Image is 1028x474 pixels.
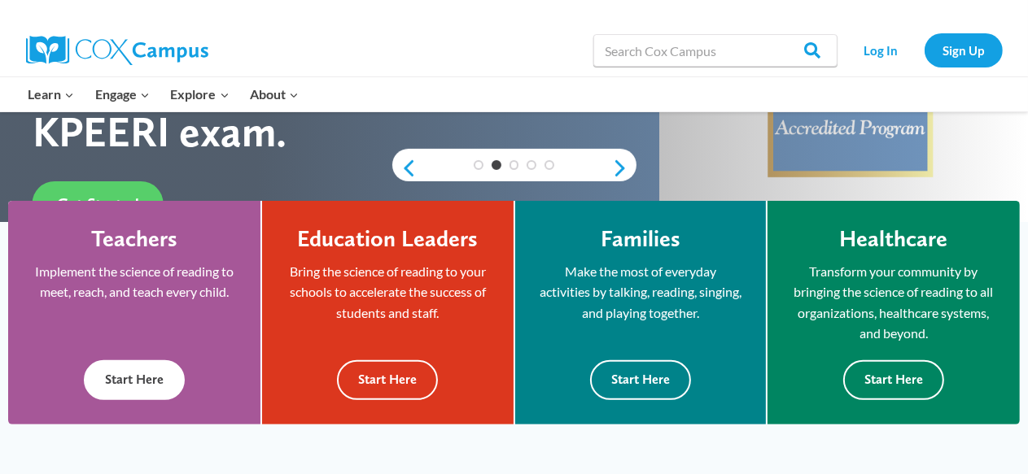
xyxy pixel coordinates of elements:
[492,160,501,170] a: 2
[26,36,208,65] img: Cox Campus
[925,33,1003,67] a: Sign Up
[545,160,554,170] a: 5
[510,160,519,170] a: 3
[57,194,139,214] span: Get Started
[337,360,438,400] button: Start Here
[527,160,536,170] a: 4
[612,159,636,178] a: next
[846,33,916,67] a: Log In
[840,225,948,253] h4: Healthcare
[18,77,309,111] nav: Primary Navigation
[792,261,995,344] p: Transform your community by bringing the science of reading to all organizations, healthcare syst...
[160,77,240,111] button: Child menu of Explore
[392,152,636,185] div: content slider buttons
[590,360,691,400] button: Start Here
[239,77,309,111] button: Child menu of About
[84,360,185,400] button: Start Here
[474,160,483,170] a: 1
[33,181,164,226] a: Get Started
[540,261,742,324] p: Make the most of everyday activities by talking, reading, singing, and playing together.
[601,225,680,253] h4: Families
[18,77,85,111] button: Child menu of Learn
[392,159,417,178] a: previous
[593,34,838,67] input: Search Cox Campus
[91,225,177,253] h4: Teachers
[287,261,489,324] p: Bring the science of reading to your schools to accelerate the success of students and staff.
[297,225,478,253] h4: Education Leaders
[8,201,260,424] a: Teachers Implement the science of reading to meet, reach, and teach every child. Start Here
[843,360,944,400] button: Start Here
[85,77,160,111] button: Child menu of Engage
[846,33,1003,67] nav: Secondary Navigation
[768,201,1020,424] a: Healthcare Transform your community by bringing the science of reading to all organizations, heal...
[515,201,767,424] a: Families Make the most of everyday activities by talking, reading, singing, and playing together....
[33,261,236,302] p: Implement the science of reading to meet, reach, and teach every child.
[262,201,514,424] a: Education Leaders Bring the science of reading to your schools to accelerate the success of stude...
